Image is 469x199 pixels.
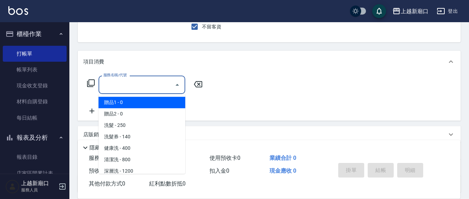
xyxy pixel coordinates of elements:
[99,154,185,165] span: 清潔洗 - 800
[89,155,114,161] span: 服務消費 0
[8,6,28,15] img: Logo
[6,180,19,193] img: Person
[3,129,67,147] button: 報表及分析
[99,142,185,154] span: 健康洗 - 400
[210,167,229,174] span: 扣入金 0
[390,4,431,18] button: 上越新廟口
[210,155,240,161] span: 使用預收卡 0
[372,4,386,18] button: save
[3,78,67,94] a: 現金收支登錄
[3,25,67,43] button: 櫃檯作業
[270,155,296,161] span: 業績合計 0
[99,108,185,120] span: 贈品2 - 0
[99,131,185,142] span: 洗髮券 - 140
[83,131,104,138] p: 店販銷售
[434,5,461,18] button: 登出
[149,180,186,187] span: 紅利點數折抵 0
[202,23,221,31] span: 不留客資
[99,97,185,108] span: 贈品1 - 0
[78,126,461,143] div: 店販銷售
[21,180,57,187] h5: 上越新廟口
[3,165,67,181] a: 店家區間累計表
[99,165,185,177] span: 深層洗 - 1200
[78,51,461,73] div: 項目消費
[270,167,296,174] span: 現金應收 0
[83,58,104,66] p: 項目消費
[3,46,67,62] a: 打帳單
[172,79,183,90] button: Close
[3,149,67,165] a: 報表目錄
[3,62,67,78] a: 帳單列表
[103,72,127,78] label: 服務名稱/代號
[3,94,67,110] a: 材料自購登錄
[89,180,125,187] span: 其他付款方式 0
[401,7,428,16] div: 上越新廟口
[89,144,121,152] p: 隱藏業績明細
[89,167,120,174] span: 預收卡販賣 0
[99,120,185,131] span: 洗髮 - 250
[21,187,57,193] p: 服務人員
[3,110,67,126] a: 每日結帳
